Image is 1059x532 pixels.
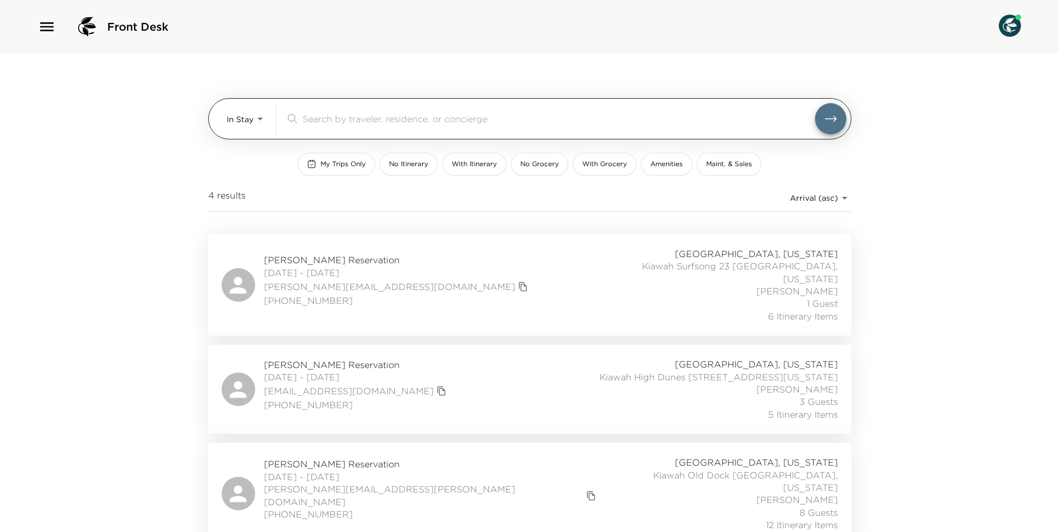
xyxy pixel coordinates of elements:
[264,458,600,470] span: [PERSON_NAME] Reservation
[600,371,838,383] span: Kiawah High Dunes [STREET_ADDRESS][US_STATE]
[768,408,838,420] span: 5 Itinerary Items
[993,21,1021,32] img: User
[74,13,100,40] img: logo
[380,153,438,176] button: No Itinerary
[264,254,531,266] span: [PERSON_NAME] Reservation
[697,153,761,176] button: Maint. & Sales
[766,519,838,531] span: 12 Itinerary Items
[208,189,246,207] span: 4 results
[264,471,600,483] span: [DATE] - [DATE]
[298,153,375,176] button: My Trips Only
[799,506,838,519] span: 8 Guests
[107,19,169,35] span: Front Desk
[320,159,366,169] span: My Trips Only
[264,294,531,307] span: [PHONE_NUMBER]
[650,159,683,169] span: Amenities
[675,456,838,468] span: [GEOGRAPHIC_DATA], [US_STATE]
[790,193,838,203] span: Arrival (asc)
[264,280,515,293] a: [PERSON_NAME][EMAIL_ADDRESS][DOMAIN_NAME]
[434,383,449,399] button: copy primary member email
[264,359,449,371] span: [PERSON_NAME] Reservation
[799,395,838,408] span: 3 Guests
[583,488,599,504] button: copy primary member email
[389,159,428,169] span: No Itinerary
[807,297,838,309] span: 1 Guest
[264,371,449,383] span: [DATE] - [DATE]
[511,153,568,176] button: No Grocery
[675,358,838,370] span: [GEOGRAPHIC_DATA], [US_STATE]
[264,399,449,411] span: [PHONE_NUMBER]
[208,345,851,434] a: [PERSON_NAME] Reservation[DATE] - [DATE][EMAIL_ADDRESS][DOMAIN_NAME]copy primary member email[PHO...
[264,508,600,520] span: [PHONE_NUMBER]
[573,153,636,176] button: With Grocery
[208,234,851,336] a: [PERSON_NAME] Reservation[DATE] - [DATE][PERSON_NAME][EMAIL_ADDRESS][DOMAIN_NAME]copy primary mem...
[227,114,253,124] span: In Stay
[706,159,752,169] span: Maint. & Sales
[599,469,837,494] span: Kiawah Old Dock [GEOGRAPHIC_DATA], [US_STATE]
[442,153,506,176] button: With Itinerary
[756,383,838,395] span: [PERSON_NAME]
[591,260,838,285] span: Kiawah Surfsong 23 [GEOGRAPHIC_DATA], [US_STATE]
[756,285,838,297] span: [PERSON_NAME]
[582,159,627,169] span: With Grocery
[264,267,531,279] span: [DATE] - [DATE]
[675,248,838,260] span: [GEOGRAPHIC_DATA], [US_STATE]
[303,112,815,125] input: Search by traveler, residence, or concierge
[515,279,531,294] button: copy primary member email
[768,310,838,322] span: 6 Itinerary Items
[641,153,692,176] button: Amenities
[756,494,838,506] span: [PERSON_NAME]
[264,483,584,508] a: [PERSON_NAME][EMAIL_ADDRESS][PERSON_NAME][DOMAIN_NAME]
[452,159,497,169] span: With Itinerary
[264,385,434,397] a: [EMAIL_ADDRESS][DOMAIN_NAME]
[520,159,559,169] span: No Grocery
